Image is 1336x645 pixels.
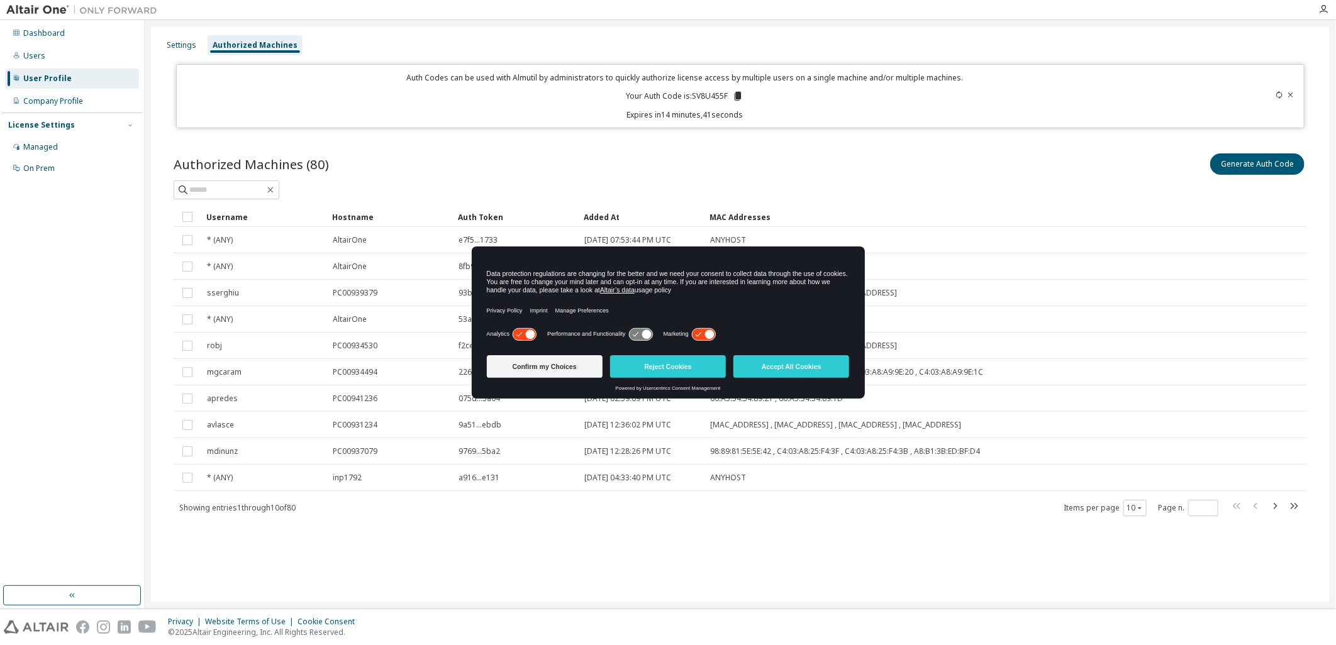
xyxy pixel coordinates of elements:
p: Expires in 14 minutes, 41 seconds [184,109,1186,120]
span: mdinunz [207,446,238,456]
span: f2ce...3252 [459,341,497,351]
div: Users [23,51,45,61]
span: avlasce [207,420,234,430]
span: 93be...d4e9 [459,288,501,298]
p: Your Auth Code is: SV8U455F [626,91,743,102]
span: mgcaram [207,367,242,377]
span: 98:89:81:5E:5E:42 , C4:03:A8:25:F4:3F , C4:03:A8:25:F4:3B , A8:B1:3B:ED:BF:D4 [710,446,980,456]
span: AltairOne [333,314,367,324]
span: PC00934494 [333,367,377,377]
span: * (ANY) [207,473,233,483]
button: 10 [1127,503,1144,513]
span: PC00939379 [333,288,377,298]
span: [DATE] 04:33:40 PM UTC [584,473,671,483]
span: Authorized Machines (80) [174,155,329,173]
div: Dashboard [23,28,65,38]
span: Page n. [1158,500,1218,516]
div: Hostname [332,207,448,227]
p: © 2025 Altair Engineering, Inc. All Rights Reserved. [168,627,362,637]
span: sserghiu [207,288,239,298]
span: inp1792 [333,473,362,483]
div: Added At [584,207,699,227]
span: 9a51...ebdb [459,420,501,430]
span: 075d...5a04 [459,394,500,404]
div: Cookie Consent [298,617,362,627]
div: Managed [23,142,58,152]
span: 8fb9...0fea [459,262,496,272]
span: * (ANY) [207,235,233,245]
span: PC00941236 [333,394,377,404]
span: apredes [207,394,238,404]
p: Auth Codes can be used with Almutil by administrators to quickly authorize license access by mult... [184,72,1186,83]
span: ANYHOST [710,235,746,245]
span: PC00931234 [333,420,377,430]
div: Username [206,207,322,227]
div: License Settings [8,120,75,130]
div: Auth Token [458,207,574,227]
span: robj [207,341,222,351]
img: facebook.svg [76,620,89,634]
span: PC00937079 [333,446,377,456]
img: altair_logo.svg [4,620,69,634]
div: MAC Addresses [710,207,1176,227]
span: [DATE] 12:28:26 PM UTC [584,446,671,456]
img: youtube.svg [138,620,157,634]
div: Privacy [168,617,205,627]
span: PC00934530 [333,341,377,351]
img: Altair One [6,4,164,16]
div: Settings [167,40,196,50]
span: 2268...6701 [459,367,499,377]
span: e7f5...1733 [459,235,498,245]
span: AltairOne [333,262,367,272]
span: [DATE] 07:53:44 PM UTC [584,235,671,245]
span: 53a3...ecf5 [459,314,497,324]
img: instagram.svg [97,620,110,634]
div: Company Profile [23,96,83,106]
span: Items per page [1064,500,1147,516]
span: a916...e131 [459,473,499,483]
span: * (ANY) [207,262,233,272]
span: ANYHOST [710,473,746,483]
div: Authorized Machines [213,40,298,50]
img: linkedin.svg [118,620,131,634]
span: AltairOne [333,235,367,245]
div: On Prem [23,163,55,174]
div: User Profile [23,74,72,84]
span: Showing entries 1 through 10 of 80 [179,502,296,513]
span: 9769...5ba2 [459,446,500,456]
span: [MAC_ADDRESS] , [MAC_ADDRESS] , [MAC_ADDRESS] , [MAC_ADDRESS] [710,420,961,430]
button: Generate Auth Code [1210,153,1305,175]
span: * (ANY) [207,314,233,324]
div: Website Terms of Use [205,617,298,627]
span: [DATE] 12:36:02 PM UTC [584,420,671,430]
